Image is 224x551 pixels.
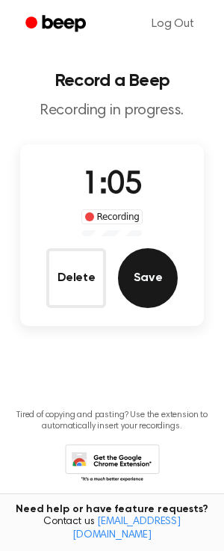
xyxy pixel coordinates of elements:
[12,72,212,90] h1: Record a Beep
[81,209,143,224] div: Recording
[15,10,99,39] a: Beep
[46,248,106,308] button: Delete Audio Record
[137,6,209,42] a: Log Out
[72,517,181,541] a: [EMAIL_ADDRESS][DOMAIN_NAME]
[12,410,212,432] p: Tired of copying and pasting? Use the extension to automatically insert your recordings.
[12,102,212,120] p: Recording in progress.
[118,248,178,308] button: Save Audio Record
[9,516,215,542] span: Contact us
[82,170,142,201] span: 1:05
